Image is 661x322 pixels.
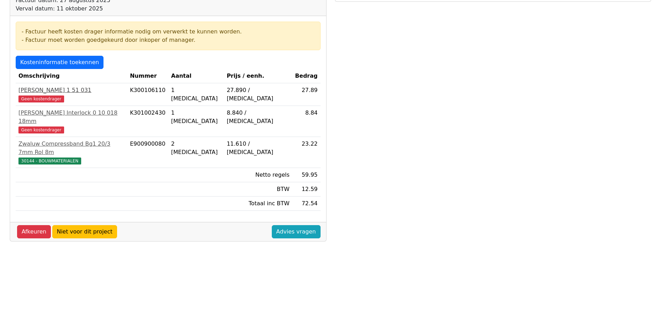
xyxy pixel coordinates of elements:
[18,127,64,133] span: Geen kostendrager
[227,86,290,103] div: 27.890 / [MEDICAL_DATA]
[18,109,124,125] div: [PERSON_NAME] Interlock 0 10 018 18mm
[292,168,321,182] td: 59.95
[127,106,168,137] td: K301002430
[18,86,124,103] a: [PERSON_NAME] 1 51 031Geen kostendrager
[18,158,81,164] span: 30144 - BOUWMATERIALEN
[171,140,221,156] div: 2 [MEDICAL_DATA]
[16,56,103,69] a: Kosteninformatie toekennen
[292,83,321,106] td: 27.89
[17,225,51,238] a: Afkeuren
[292,137,321,168] td: 23.22
[22,28,315,36] div: - Factuur heeft kosten drager informatie nodig om verwerkt te kunnen worden.
[292,182,321,197] td: 12.59
[18,95,64,102] span: Geen kostendrager
[292,69,321,83] th: Bedrag
[127,69,168,83] th: Nummer
[18,140,124,165] a: Zwaluw Compressband Bg1 20/3 7mm Rol 8m30144 - BOUWMATERIALEN
[224,182,292,197] td: BTW
[16,5,209,13] div: Verval datum: 11 oktober 2025
[168,69,224,83] th: Aantal
[127,83,168,106] td: K300106110
[224,197,292,211] td: Totaal inc BTW
[18,109,124,134] a: [PERSON_NAME] Interlock 0 10 018 18mmGeen kostendrager
[224,168,292,182] td: Netto regels
[272,225,321,238] a: Advies vragen
[127,137,168,168] td: E900900080
[171,86,221,103] div: 1 [MEDICAL_DATA]
[171,109,221,125] div: 1 [MEDICAL_DATA]
[292,106,321,137] td: 8.84
[22,36,315,44] div: - Factuur moet worden goedgekeurd door inkoper of manager.
[16,69,127,83] th: Omschrijving
[18,140,124,156] div: Zwaluw Compressband Bg1 20/3 7mm Rol 8m
[227,140,290,156] div: 11.610 / [MEDICAL_DATA]
[52,225,117,238] a: Niet voor dit project
[292,197,321,211] td: 72.54
[18,86,124,94] div: [PERSON_NAME] 1 51 031
[224,69,292,83] th: Prijs / eenh.
[227,109,290,125] div: 8.840 / [MEDICAL_DATA]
